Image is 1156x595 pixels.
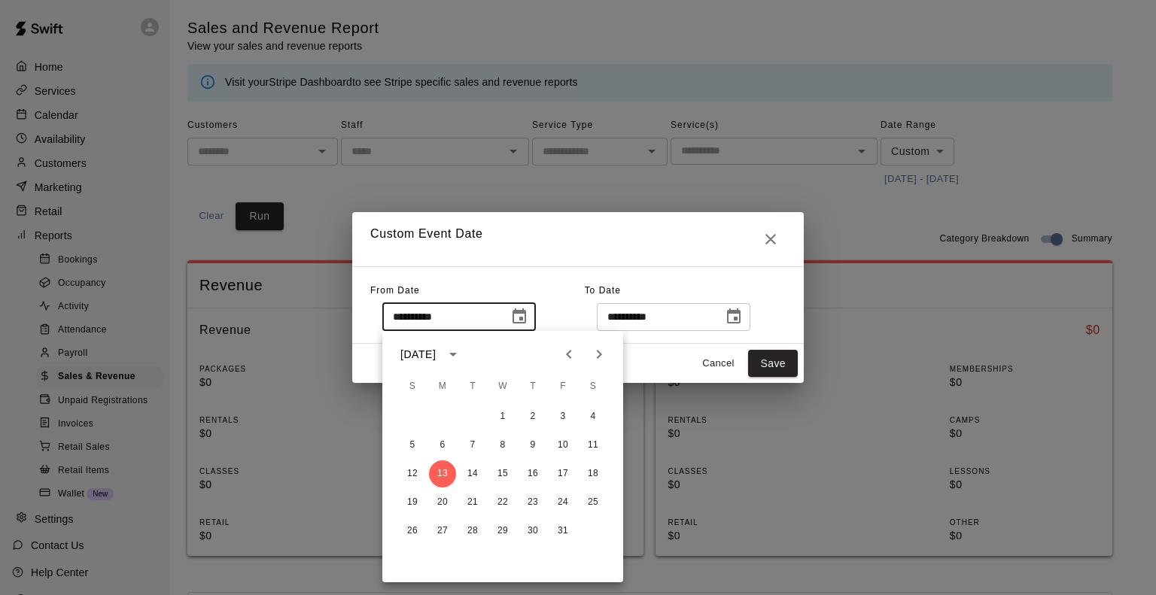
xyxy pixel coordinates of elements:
span: Monday [429,372,456,402]
button: 25 [580,489,607,516]
span: Thursday [519,372,546,402]
button: Close [756,224,786,254]
button: 19 [399,489,426,516]
button: Choose date, selected date is Oct 13, 2025 [504,302,534,332]
button: 18 [580,460,607,487]
button: 13 [429,460,456,487]
button: 22 [489,489,516,516]
span: Friday [549,372,576,402]
button: 27 [429,518,456,545]
button: 7 [459,432,486,459]
button: 17 [549,460,576,487]
span: Wednesday [489,372,516,402]
button: 24 [549,489,576,516]
button: 2 [519,403,546,430]
button: 5 [399,432,426,459]
button: 12 [399,460,426,487]
span: To Date [585,285,621,296]
span: From Date [370,285,420,296]
button: 1 [489,403,516,430]
button: 31 [549,518,576,545]
button: 11 [580,432,607,459]
button: 15 [489,460,516,487]
button: 14 [459,460,486,487]
button: Previous month [554,339,584,369]
button: 30 [519,518,546,545]
button: 28 [459,518,486,545]
button: Next month [584,339,614,369]
button: Cancel [694,352,742,375]
button: 16 [519,460,546,487]
button: 20 [429,489,456,516]
button: Choose date, selected date is Nov 12, 2025 [719,302,749,332]
div: [DATE] [400,347,436,363]
h2: Custom Event Date [352,212,804,266]
span: Sunday [399,372,426,402]
button: 23 [519,489,546,516]
button: calendar view is open, switch to year view [440,342,466,367]
button: 10 [549,432,576,459]
button: 8 [489,432,516,459]
button: 6 [429,432,456,459]
button: 3 [549,403,576,430]
button: Save [748,350,798,378]
span: Saturday [580,372,607,402]
button: 4 [580,403,607,430]
button: 21 [459,489,486,516]
button: 26 [399,518,426,545]
span: Tuesday [459,372,486,402]
button: 9 [519,432,546,459]
button: 29 [489,518,516,545]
